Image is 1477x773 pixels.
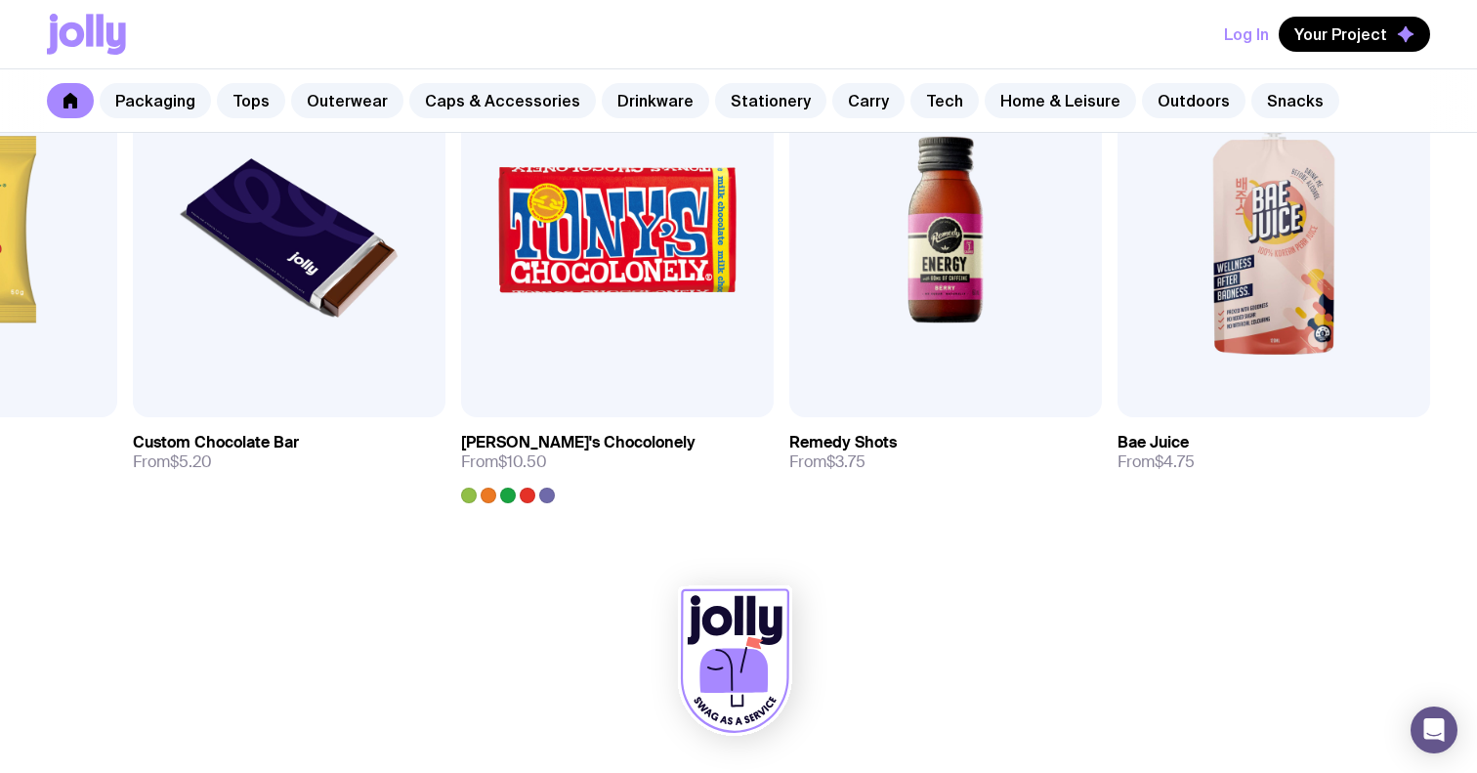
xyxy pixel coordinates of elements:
[1279,17,1430,52] button: Your Project
[1118,452,1195,472] span: From
[832,83,905,118] a: Carry
[826,451,865,472] span: $3.75
[461,417,774,503] a: [PERSON_NAME]'s ChocolonelyFrom$10.50
[985,83,1136,118] a: Home & Leisure
[602,83,709,118] a: Drinkware
[498,451,547,472] span: $10.50
[461,452,547,472] span: From
[133,433,299,452] h3: Custom Chocolate Bar
[133,417,445,488] a: Custom Chocolate BarFrom$5.20
[1142,83,1245,118] a: Outdoors
[1411,707,1457,753] div: Open Intercom Messenger
[291,83,403,118] a: Outerwear
[461,433,696,452] h3: [PERSON_NAME]'s Chocolonely
[1118,417,1430,488] a: Bae JuiceFrom$4.75
[789,452,865,472] span: From
[910,83,979,118] a: Tech
[1251,83,1339,118] a: Snacks
[1294,24,1387,44] span: Your Project
[217,83,285,118] a: Tops
[1155,451,1195,472] span: $4.75
[789,433,897,452] h3: Remedy Shots
[133,452,212,472] span: From
[409,83,596,118] a: Caps & Accessories
[715,83,826,118] a: Stationery
[100,83,211,118] a: Packaging
[170,451,212,472] span: $5.20
[1118,433,1189,452] h3: Bae Juice
[1224,17,1269,52] button: Log In
[789,417,1102,488] a: Remedy ShotsFrom$3.75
